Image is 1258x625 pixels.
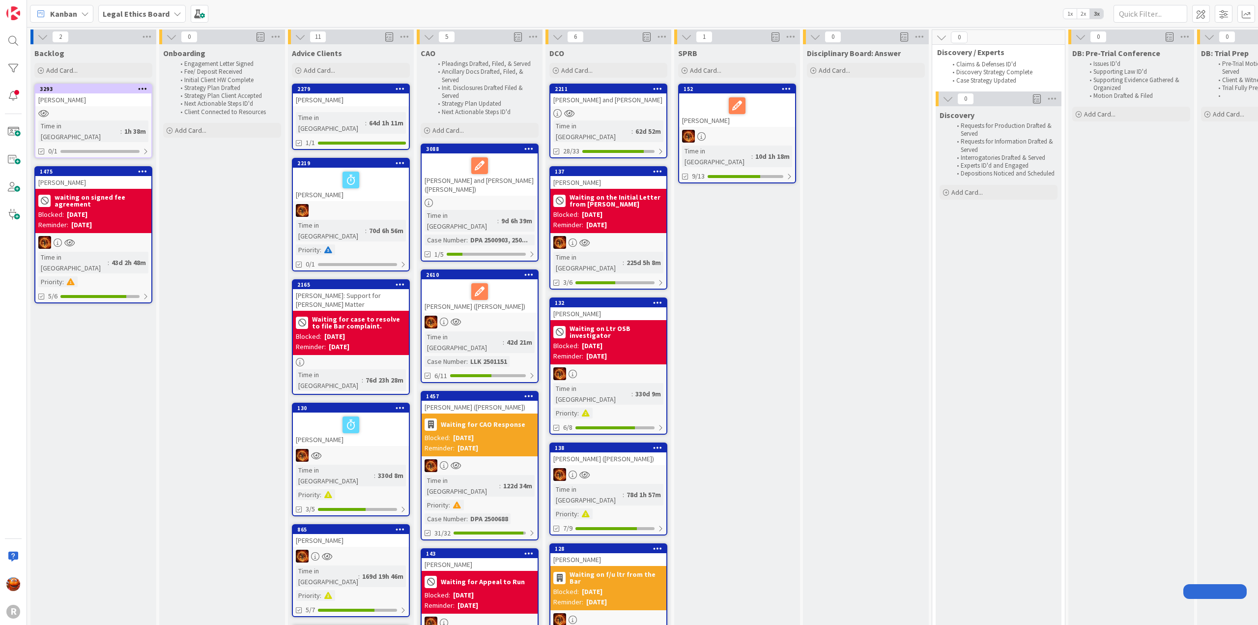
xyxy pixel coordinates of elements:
[296,489,320,500] div: Priority
[422,145,538,153] div: 3088
[441,421,525,428] b: Waiting for CAO Response
[108,257,109,268] span: :
[363,375,406,386] div: 76d 23h 28m
[1201,48,1249,58] span: DB: Trial Prep
[586,351,607,361] div: [DATE]
[550,167,666,176] div: 137
[181,31,198,43] span: 0
[432,84,537,100] li: Init. Disclosures Drafted Filed & Served
[1213,110,1244,119] span: Add Card...
[320,590,321,601] span: :
[550,236,666,249] div: TR
[624,257,663,268] div: 225d 5h 8m
[35,176,151,189] div: [PERSON_NAME]
[690,66,721,75] span: Add Card...
[1084,68,1189,76] li: Supporting Law ID'd
[365,225,367,236] span: :
[679,85,795,93] div: 152
[434,371,447,381] span: 6/11
[947,77,1054,85] li: Case Strategy Updated
[50,8,77,20] span: Kanban
[1063,9,1077,19] span: 1x
[550,167,666,189] div: 137[PERSON_NAME]
[550,93,666,106] div: [PERSON_NAME] and [PERSON_NAME]
[329,342,349,352] div: [DATE]
[1090,31,1107,43] span: 0
[360,571,406,582] div: 169d 19h 46m
[38,252,108,273] div: Time in [GEOGRAPHIC_DATA]
[503,337,504,348] span: :
[296,244,320,255] div: Priority
[297,160,409,167] div: 2219
[753,151,792,162] div: 10d 1h 18m
[422,401,538,414] div: [PERSON_NAME] ([PERSON_NAME])
[421,48,435,58] span: CAO
[682,146,751,167] div: Time in [GEOGRAPHIC_DATA]
[1219,31,1235,43] span: 0
[296,112,365,134] div: Time in [GEOGRAPHIC_DATA]
[293,550,409,563] div: TR
[1114,5,1187,23] input: Quick Filter...
[422,392,538,414] div: 1457[PERSON_NAME] ([PERSON_NAME])
[35,85,151,106] div: 3293[PERSON_NAME]
[293,289,409,311] div: [PERSON_NAME]: Support for [PERSON_NAME] Matter
[6,6,20,20] img: Visit kanbanzone.com
[466,356,468,367] span: :
[38,209,64,220] div: Blocked:
[577,508,579,519] span: :
[293,449,409,462] div: TR
[175,108,280,116] li: Client Connected to Resources
[35,167,151,189] div: 1475[PERSON_NAME]
[425,600,455,611] div: Reminder:
[633,126,663,137] div: 62d 52m
[550,452,666,465] div: [PERSON_NAME] ([PERSON_NAME])
[586,220,607,230] div: [DATE]
[696,31,713,43] span: 1
[425,331,503,353] div: Time in [GEOGRAPHIC_DATA]
[550,444,666,465] div: 138[PERSON_NAME] ([PERSON_NAME])
[34,48,64,58] span: Backlog
[312,316,406,329] b: Waiting for case to resolve to file Bar complaint.
[426,146,538,152] div: 3088
[1084,92,1189,100] li: Motion Drafted & Filed
[35,85,151,93] div: 3293
[422,549,538,558] div: 143
[633,388,663,399] div: 330d 9m
[296,565,358,587] div: Time in [GEOGRAPHIC_DATA]
[1084,110,1115,119] span: Add Card...
[553,209,579,220] div: Blocked:
[553,484,623,506] div: Time in [GEOGRAPHIC_DATA]
[175,76,280,84] li: Initial Client HW Complete
[1072,48,1160,58] span: DB: Pre-Trial Conference
[468,513,511,524] div: DPA 2500688
[457,443,478,453] div: [DATE]
[425,459,437,472] img: TR
[563,523,572,534] span: 7/9
[550,85,666,93] div: 2211
[296,204,309,217] img: TR
[175,126,206,135] span: Add Card...
[553,587,579,597] div: Blocked:
[623,489,624,500] span: :
[563,422,572,433] span: 6/8
[293,159,409,201] div: 2219[PERSON_NAME]
[951,170,1056,178] li: Depositions Noticed and Scheduled
[374,470,375,481] span: :
[682,130,695,143] img: TR
[40,86,151,92] div: 3293
[947,60,1054,68] li: Claims & Defenses ID'd
[957,93,974,105] span: 0
[296,369,362,391] div: Time in [GEOGRAPHIC_DATA]
[122,126,148,137] div: 1h 38m
[422,459,538,472] div: TR
[434,249,444,260] span: 1/5
[296,331,321,342] div: Blocked:
[320,244,321,255] span: :
[555,299,666,306] div: 132
[679,85,795,127] div: 152[PERSON_NAME]
[1084,76,1189,92] li: Supporting Evidence Gathered & Organized
[438,31,455,43] span: 5
[499,215,535,226] div: 9d 6h 39m
[623,257,624,268] span: :
[631,388,633,399] span: :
